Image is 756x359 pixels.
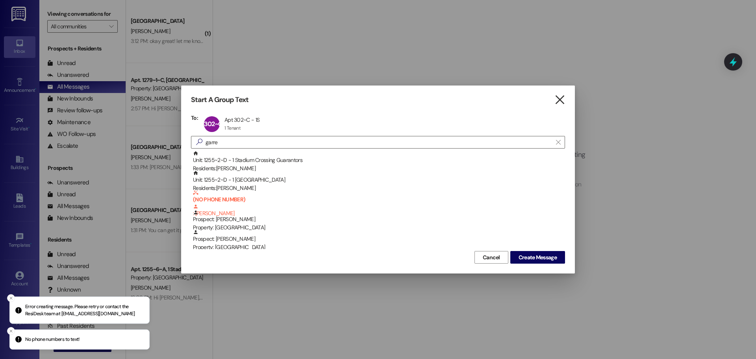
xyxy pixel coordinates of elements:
b: (NO PHONE NUMBER) [193,190,565,203]
input: Search for any contact or apartment [206,137,552,148]
button: Clear text [552,136,565,148]
button: Close toast [7,294,15,302]
div: Residents: [PERSON_NAME] [193,184,565,192]
span: Cancel [483,253,500,262]
button: Cancel [474,251,508,264]
button: Create Message [510,251,565,264]
div: Apt 302~C - 1S [224,116,259,123]
div: Prospect: [PERSON_NAME]Property: [GEOGRAPHIC_DATA] [191,210,565,229]
div: Unit: 1255~2~D - 1 Stadium Crossing GuarantorsResidents:[PERSON_NAME] [191,151,565,170]
div: Unit: 1255~2~D - 1 Stadium Crossing Guarantors [193,151,565,173]
div: Property: [GEOGRAPHIC_DATA] [193,243,565,251]
button: Close toast [7,327,15,335]
div: Property: [GEOGRAPHIC_DATA] [193,223,565,232]
span: Create Message [519,253,557,262]
h3: To: [191,114,198,121]
h3: Start A Group Text [191,95,248,104]
div: Unit: 1255~2~D - 1 [GEOGRAPHIC_DATA] [193,170,565,193]
div: (NO PHONE NUMBER) : [PERSON_NAME] [191,190,565,210]
i:  [193,138,206,146]
i:  [556,139,560,145]
div: Residents: [PERSON_NAME] [193,164,565,173]
p: No phone numbers to text! [25,336,80,343]
span: 302~C [204,120,222,128]
div: : [PERSON_NAME] [193,190,565,218]
div: Prospect: [PERSON_NAME] [193,229,565,252]
div: Prospect: [PERSON_NAME]Property: [GEOGRAPHIC_DATA] [191,229,565,249]
div: Unit: 1255~2~D - 1 [GEOGRAPHIC_DATA]Residents:[PERSON_NAME] [191,170,565,190]
div: 1 Tenant [224,125,241,131]
div: Prospect: [PERSON_NAME] [193,210,565,232]
i:  [554,96,565,104]
p: Error creating message. Please retry or contact the ResiDesk team at [EMAIL_ADDRESS][DOMAIN_NAME] [25,303,143,317]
